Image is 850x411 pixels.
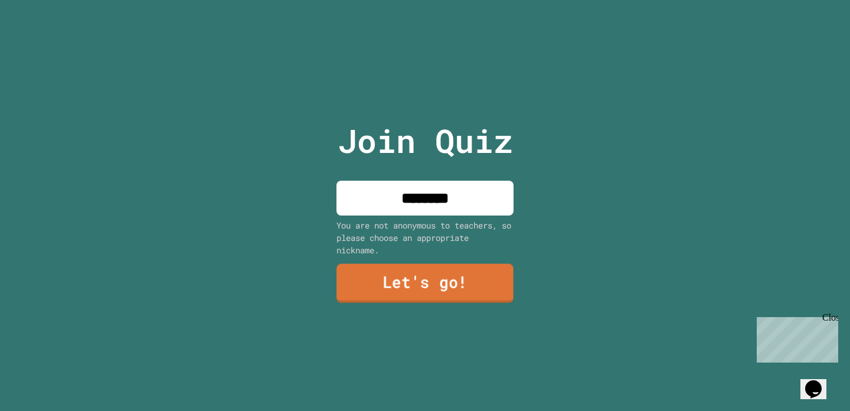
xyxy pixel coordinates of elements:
a: Let's go! [336,263,514,302]
p: Join Quiz [338,116,513,165]
iframe: chat widget [800,364,838,399]
div: You are not anonymous to teachers, so please choose an appropriate nickname. [336,219,514,256]
iframe: chat widget [752,312,838,363]
div: Chat with us now!Close [5,5,81,75]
